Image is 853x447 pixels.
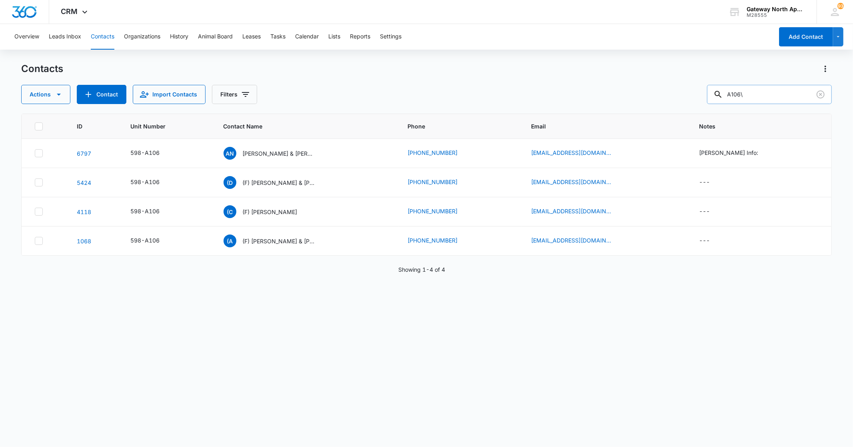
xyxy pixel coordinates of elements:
[21,63,63,75] h1: Contacts
[699,178,724,187] div: Notes - - Select to Edit Field
[328,24,340,50] button: Lists
[131,178,174,187] div: Unit Number - 598-A106 - Select to Edit Field
[779,27,833,46] button: Add Contact
[124,24,160,50] button: Organizations
[531,148,625,158] div: Email - avnguyen1804@gmail.com - Select to Edit Field
[699,178,710,187] div: ---
[131,122,204,130] span: Unit Number
[242,24,261,50] button: Leases
[408,122,501,130] span: Phone
[531,236,611,245] a: [EMAIL_ADDRESS][DOMAIN_NAME]
[91,24,114,50] button: Contacts
[14,24,39,50] button: Overview
[170,24,188,50] button: History
[270,24,286,50] button: Tasks
[224,122,377,130] span: Contact Name
[408,178,472,187] div: Phone - (720) 936-7177 - Select to Edit Field
[837,3,844,9] span: 93
[747,12,805,18] div: account id
[224,176,329,189] div: Contact Name - (F) Deisy Corchado Bautista & Eleuterio Sarmiento - Select to Edit Field
[198,24,233,50] button: Animal Board
[295,24,319,50] button: Calendar
[77,238,91,245] a: Navigate to contact details page for (F) Alexa Bishop & Michele Wurster Gloyd
[408,148,458,157] a: [PHONE_NUMBER]
[699,148,773,158] div: Notes - Jacobs Info: - Select to Edit Field
[747,6,805,12] div: account name
[133,85,206,104] button: Import Contacts
[819,62,832,75] button: Actions
[224,205,236,218] span: (C
[77,208,91,215] a: Navigate to contact details page for (F) Ciera Townsell
[531,178,611,186] a: [EMAIL_ADDRESS][DOMAIN_NAME]
[131,178,160,186] div: 598-A106
[224,235,236,247] span: (A
[224,176,236,189] span: (D
[224,147,236,160] span: AN
[408,207,458,215] a: [PHONE_NUMBER]
[131,236,160,245] div: 598-A106
[49,24,81,50] button: Leads Inbox
[408,236,472,246] div: Phone - (720) 561-1918 - Select to Edit Field
[21,85,70,104] button: Actions
[212,85,257,104] button: Filters
[131,207,160,215] div: 598-A106
[408,178,458,186] a: [PHONE_NUMBER]
[350,24,370,50] button: Reports
[814,88,827,101] button: Clear
[224,205,312,218] div: Contact Name - (F) Ciera Townsell - Select to Edit Field
[398,265,445,274] p: Showing 1-4 of 4
[699,236,724,246] div: Notes - - Select to Edit Field
[531,236,625,246] div: Email - alexagloyd11@yahoo.com - Select to Edit Field
[243,178,315,187] p: (F) [PERSON_NAME] & [PERSON_NAME]
[837,3,844,9] div: notifications count
[224,235,329,247] div: Contact Name - (F) Alexa Bishop & Michele Wurster Gloyd - Select to Edit Field
[531,207,625,216] div: Email - cieratownsell@gmail.com - Select to Edit Field
[77,122,100,130] span: ID
[699,148,758,157] div: [PERSON_NAME] Info:
[77,85,126,104] button: Add Contact
[699,207,710,216] div: ---
[380,24,402,50] button: Settings
[531,148,611,157] a: [EMAIL_ADDRESS][DOMAIN_NAME]
[243,237,315,245] p: (F) [PERSON_NAME] & [PERSON_NAME]
[131,207,174,216] div: Unit Number - 598-A106 - Select to Edit Field
[131,148,160,157] div: 598-A106
[243,208,298,216] p: (F) [PERSON_NAME]
[699,122,819,130] span: Notes
[408,148,472,158] div: Phone - (720) 394-5945 - Select to Edit Field
[699,207,724,216] div: Notes - - Select to Edit Field
[243,149,315,158] p: [PERSON_NAME] & [PERSON_NAME]
[531,122,668,130] span: Email
[224,147,329,160] div: Contact Name - Aliyah Nguyen & Jacob Enriquez - Select to Edit Field
[131,148,174,158] div: Unit Number - 598-A106 - Select to Edit Field
[531,178,625,187] div: Email - deisycorchado19@gmail.com - Select to Edit Field
[408,207,472,216] div: Phone - (720) 600-9518 - Select to Edit Field
[408,236,458,245] a: [PHONE_NUMBER]
[131,236,174,246] div: Unit Number - 598-A106 - Select to Edit Field
[531,207,611,215] a: [EMAIL_ADDRESS][DOMAIN_NAME]
[699,236,710,246] div: ---
[707,85,832,104] input: Search Contacts
[61,7,78,16] span: CRM
[77,150,91,157] a: Navigate to contact details page for Aliyah Nguyen & Jacob Enriquez
[77,179,91,186] a: Navigate to contact details page for (F) Deisy Corchado Bautista & Eleuterio Sarmiento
